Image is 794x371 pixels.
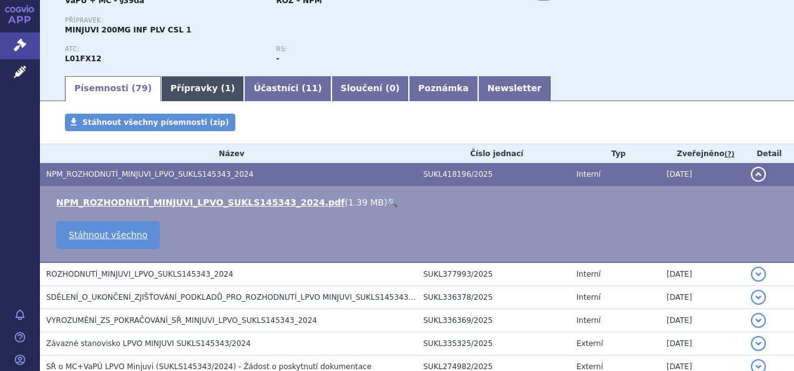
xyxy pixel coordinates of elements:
th: Detail [745,144,794,163]
td: SUKL336369/2025 [417,309,571,332]
td: SUKL335325/2025 [417,332,571,355]
span: Interní [577,293,601,302]
span: Závazné stanovisko LPVO MINJUVI SUKLS145343/2024 [46,339,251,348]
span: 11 [306,83,318,93]
a: NPM_ROZHODNUTÍ_MINJUVI_LPVO_SUKLS145343_2024.pdf [56,197,345,207]
span: MINJUVI 200MG INF PLV CSL 1 [65,26,192,34]
td: SUKL418196/2025 [417,163,571,186]
strong: TAFASITAMAB [65,54,102,63]
a: Stáhnout všechny písemnosti (zip) [65,114,235,131]
span: 1 [225,83,231,93]
button: detail [751,313,766,328]
p: Přípravek: [65,17,488,24]
a: Poznámka [409,76,478,101]
a: 🔍 [387,197,398,207]
button: detail [751,167,766,182]
th: Typ [571,144,660,163]
span: Stáhnout všechny písemnosti (zip) [82,118,229,127]
td: SUKL336378/2025 [417,286,571,309]
a: Stáhnout všechno [56,221,160,249]
span: Interní [577,316,601,325]
a: Účastníci (11) [244,76,331,101]
span: 0 [390,83,396,93]
span: Externí [577,362,603,371]
td: SUKL377993/2025 [417,262,571,286]
span: SDĚLENÍ_O_UKONČENÍ_ZJIŠŤOVÁNÍ_PODKLADŮ_PRO_ROZHODNUTÍ_LPVO MINJUVI_SUKLS145343_2024 [46,293,431,302]
a: Newsletter [478,76,551,101]
span: VYROZUMĚNÍ_ZS_POKRAČOVÁNÍ_SŘ_MINJUVI_LPVO_SUKLS145343_2024 [46,316,317,325]
abbr: (?) [725,150,735,159]
td: [DATE] [660,309,745,332]
a: Sloučení (0) [331,76,409,101]
span: Externí [577,339,603,348]
button: detail [751,290,766,305]
span: Interní [577,270,601,279]
span: ROZHODNUTÍ_MINJUVI_LPVO_SUKLS145343_2024 [46,270,233,279]
span: SŘ o MC+VaPÚ LPVO Minjuvi (SUKLS145343/2024) - Žádost o poskytnutí dokumentace [46,362,371,371]
td: [DATE] [660,332,745,355]
button: detail [751,267,766,282]
span: NPM_ROZHODNUTÍ_MINJUVI_LPVO_SUKLS145343_2024 [46,170,253,179]
th: Název [40,144,417,163]
td: [DATE] [660,163,745,186]
td: [DATE] [660,262,745,286]
li: ( ) [56,196,782,209]
th: Zveřejněno [660,144,745,163]
span: 1.39 MB [348,197,384,207]
td: [DATE] [660,286,745,309]
p: RS: [276,46,474,53]
button: detail [751,336,766,351]
p: ATC: [65,46,263,53]
span: 79 [135,83,147,93]
a: Písemnosti (79) [65,76,161,101]
th: Číslo jednací [417,144,571,163]
span: Interní [577,170,601,179]
a: Přípravky (1) [161,76,244,101]
strong: - [276,54,279,63]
